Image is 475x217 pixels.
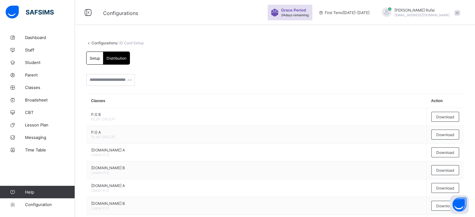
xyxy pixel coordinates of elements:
span: [DOMAIN_NAME] A [91,183,422,188]
span: CBT [25,110,75,115]
span: Time Table [25,147,75,152]
span: Distribution [106,56,126,61]
span: Grace Period [281,8,306,12]
span: Configurations [103,10,138,16]
span: Lower K.G [91,170,422,175]
span: [PERSON_NAME] Rufai [394,8,450,12]
span: [DOMAIN_NAME] B [91,201,422,206]
img: sticker-purple.71386a28dfed39d6af7621340158ba97.svg [271,9,279,17]
span: P.G A [91,130,422,135]
span: Upper K.G [91,206,422,210]
span: Messaging [25,135,75,140]
a: Configurations [92,41,117,45]
div: AbiodunRufai [376,7,463,18]
span: / ID Card Setup [117,41,144,45]
span: Download [436,132,454,137]
button: Open asap [450,195,469,214]
th: Classes [87,94,427,108]
span: [DOMAIN_NAME] A [91,148,422,152]
span: Lesson Plan [25,122,75,127]
span: Classes [25,85,75,90]
span: Lower K.G [91,152,422,157]
th: Action [426,94,464,108]
span: Broadsheet [25,97,75,102]
span: Setup [90,56,100,61]
span: session/term information [319,10,369,15]
span: [EMAIL_ADDRESS][DOMAIN_NAME] [394,13,450,17]
span: Download [436,204,454,208]
span: Help [25,190,75,195]
img: safsims [6,6,54,19]
span: Download [436,115,454,119]
span: PLAY GROUP [91,117,422,121]
span: Download [436,186,454,190]
span: P.G B [91,112,422,117]
span: Download [436,150,454,155]
span: Dashboard [25,35,75,40]
span: Student [25,60,75,65]
span: Upper K.G [91,188,422,193]
span: PLAY GROUP [91,135,422,139]
span: Configuration [25,202,75,207]
span: Download [436,168,454,173]
span: 24 days remaining [281,13,309,17]
span: Parent [25,72,75,77]
span: Staff [25,47,75,52]
span: [DOMAIN_NAME] B [91,165,422,170]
